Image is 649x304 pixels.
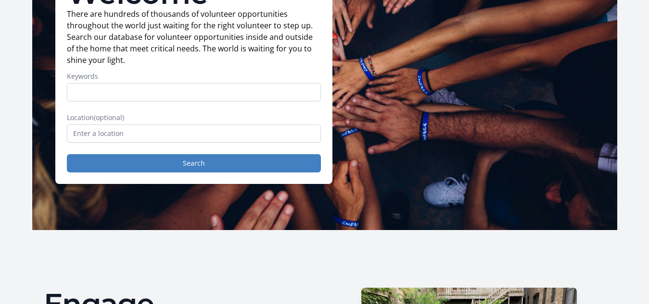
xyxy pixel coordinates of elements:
p: There are hundreds of thousands of volunteer opportunities throughout the world just waiting for ... [67,8,321,66]
input: Enter a location [67,124,321,143]
label: Keywords [67,72,321,81]
span: (optional) [94,113,124,122]
label: Location [67,113,321,122]
button: Search [67,154,321,172]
